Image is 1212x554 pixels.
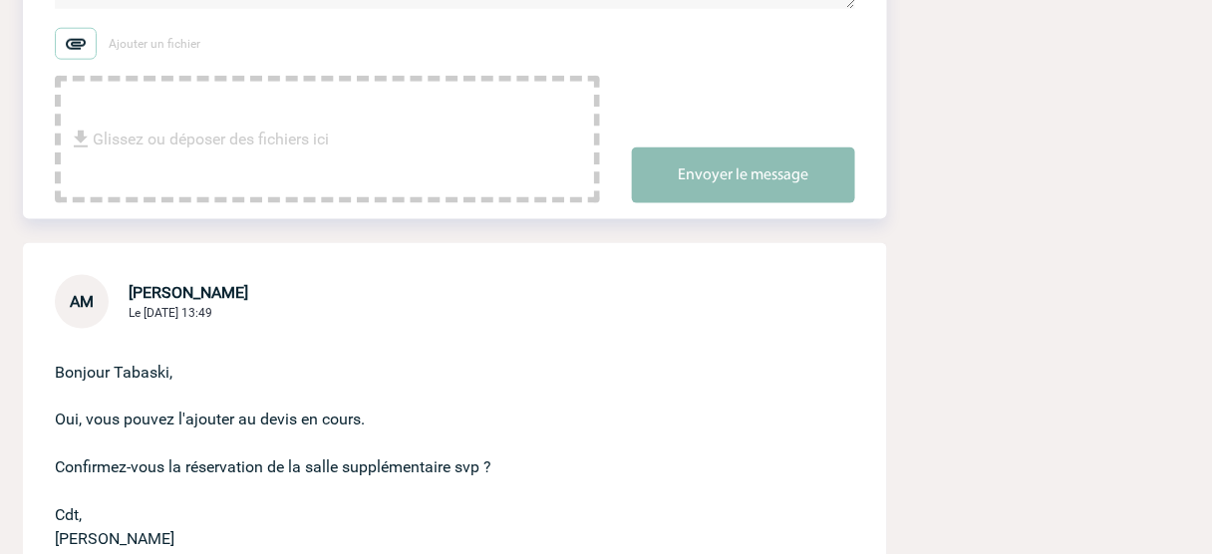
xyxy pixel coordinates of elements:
[69,128,93,151] img: file_download.svg
[129,306,212,320] span: Le [DATE] 13:49
[109,37,200,51] span: Ajouter un fichier
[70,292,94,311] span: AM
[129,283,248,302] span: [PERSON_NAME]
[55,329,799,552] p: Bonjour Tabaski, Oui, vous pouvez l'ajouter au devis en cours. Confirmez-vous la réservation de l...
[632,147,855,203] button: Envoyer le message
[93,90,329,189] span: Glissez ou déposer des fichiers ici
